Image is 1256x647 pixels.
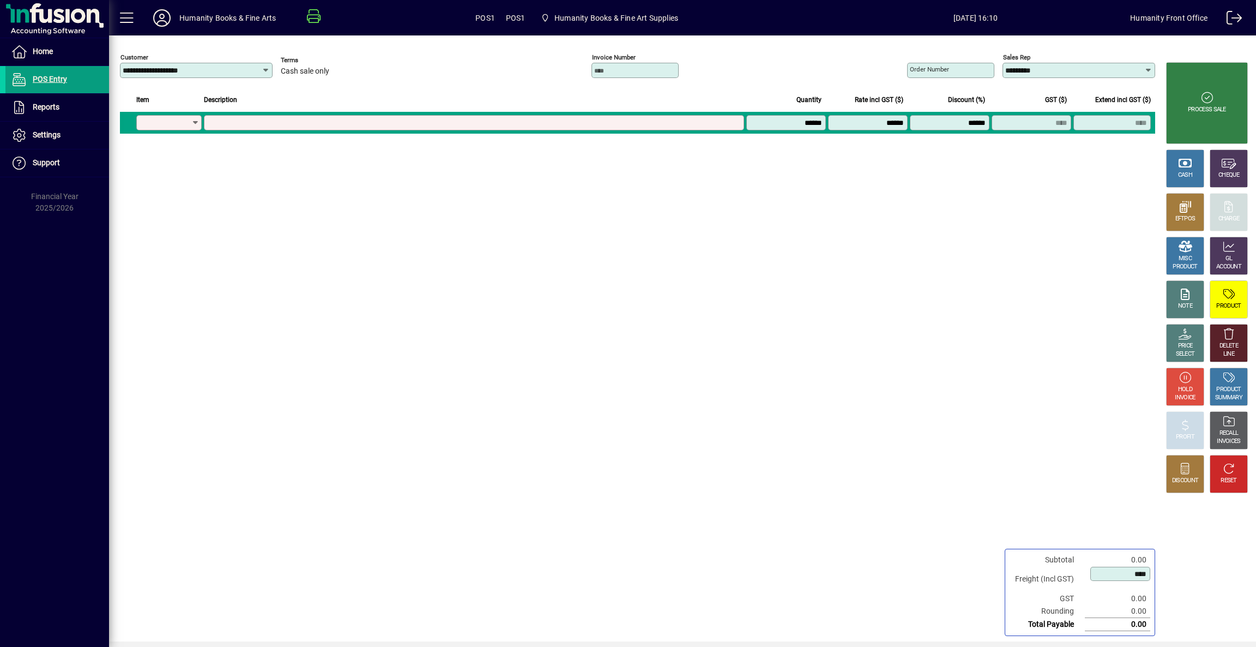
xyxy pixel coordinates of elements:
div: PROCESS SALE [1188,106,1226,114]
span: POS1 [506,9,526,27]
td: Total Payable [1010,618,1085,631]
span: Humanity Books & Fine Art Supplies [554,9,678,27]
span: Cash sale only [281,67,329,76]
div: Humanity Front Office [1130,9,1207,27]
div: MISC [1179,255,1192,263]
span: Settings [33,130,61,139]
div: HOLD [1178,386,1192,394]
mat-label: Sales rep [1003,53,1030,61]
div: CASH [1178,171,1192,179]
mat-label: Order number [910,65,949,73]
span: Item [136,94,149,106]
td: Rounding [1010,605,1085,618]
div: DELETE [1219,342,1238,350]
div: NOTE [1178,302,1192,310]
a: Settings [5,122,109,149]
div: INVOICES [1217,438,1240,446]
mat-label: Invoice number [592,53,636,61]
span: Discount (%) [948,94,985,106]
span: Support [33,158,60,167]
div: PRODUCT [1216,302,1241,310]
div: ACCOUNT [1216,263,1241,271]
a: Reports [5,94,109,121]
div: INVOICE [1175,394,1195,402]
div: LINE [1223,350,1234,358]
div: PROFIT [1176,433,1194,441]
div: CHARGE [1218,215,1240,223]
div: RESET [1221,477,1237,485]
span: Terms [281,57,346,64]
div: SUMMARY [1215,394,1242,402]
span: Rate incl GST ($) [855,94,903,106]
span: Description [204,94,237,106]
a: Support [5,149,109,177]
div: Humanity Books & Fine Arts [179,9,276,27]
span: Reports [33,103,59,111]
mat-label: Customer [120,53,148,61]
a: Home [5,38,109,65]
td: Freight (Incl GST) [1010,566,1085,592]
span: Extend incl GST ($) [1095,94,1151,106]
td: GST [1010,592,1085,605]
div: GL [1225,255,1233,263]
div: RECALL [1219,429,1239,438]
span: Humanity Books & Fine Art Supplies [536,8,683,28]
a: Logout [1218,2,1242,38]
span: Quantity [796,94,822,106]
span: GST ($) [1045,94,1067,106]
button: Profile [144,8,179,28]
td: Subtotal [1010,554,1085,566]
td: 0.00 [1085,618,1150,631]
td: 0.00 [1085,592,1150,605]
div: DISCOUNT [1172,477,1198,485]
div: PRODUCT [1216,386,1241,394]
td: 0.00 [1085,554,1150,566]
span: POS Entry [33,75,67,83]
td: 0.00 [1085,605,1150,618]
div: PRODUCT [1173,263,1197,271]
span: Home [33,47,53,56]
span: POS1 [475,9,495,27]
div: PRICE [1178,342,1193,350]
div: SELECT [1176,350,1195,358]
div: EFTPOS [1175,215,1195,223]
div: CHEQUE [1218,171,1239,179]
span: [DATE] 16:10 [820,9,1130,27]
